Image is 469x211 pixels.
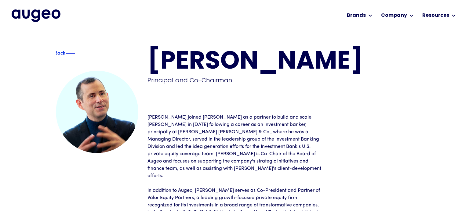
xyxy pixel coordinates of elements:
img: Augeo's full logo in midnight blue. [12,9,60,22]
div: Back [54,49,65,56]
a: Blue text arrowBackBlue decorative line [56,50,82,56]
p: ‍ [147,180,322,187]
h1: [PERSON_NAME] [147,50,413,75]
div: Resources [422,12,449,19]
div: Brands [347,12,366,19]
a: home [12,9,60,22]
div: Company [381,12,407,19]
div: Principal and Co-Chairman [147,76,323,84]
img: Blue decorative line [66,50,75,57]
p: [PERSON_NAME] joined [PERSON_NAME] as a partner to build and scale [PERSON_NAME] in [DATE] follow... [147,114,322,180]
